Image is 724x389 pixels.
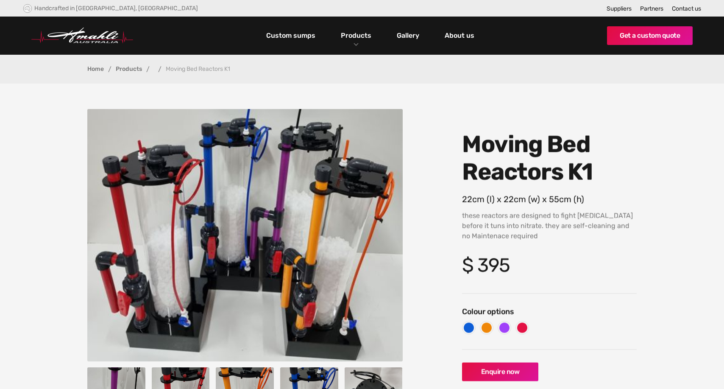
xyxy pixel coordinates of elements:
h4: $ 395 [462,254,637,277]
a: Get a custom quote [607,26,693,45]
a: home [31,28,133,44]
a: Products [116,66,142,72]
div: cm (l) x [472,194,501,204]
div: cm (h) [559,194,584,204]
div: Moving Bed Reactors K1 [166,66,230,72]
a: Suppliers [607,5,632,12]
a: Custom sumps [264,28,317,43]
img: Moving Bed Reactors K1 [87,109,403,361]
div: Products [334,17,378,55]
div: Handcrafted in [GEOGRAPHIC_DATA], [GEOGRAPHIC_DATA] [34,5,198,12]
img: Hmahli Australia Logo [31,28,133,44]
a: About us [443,28,476,43]
a: Home [87,66,104,72]
div: 55 [549,194,559,204]
h1: Moving Bed Reactors K1 [462,131,637,186]
a: Enquire now [462,363,538,381]
div: 22 [462,194,472,204]
p: these reactors are designed to fight [MEDICAL_DATA] before it tuns into nitrate. they are self-cl... [462,211,637,241]
h6: Colour options [462,307,637,317]
a: Gallery [395,28,421,43]
a: Products [339,29,373,42]
div: cm (w) x [514,194,547,204]
a: open lightbox [87,109,403,361]
a: Partners [640,5,663,12]
a: Contact us [672,5,701,12]
div: 22 [504,194,514,204]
